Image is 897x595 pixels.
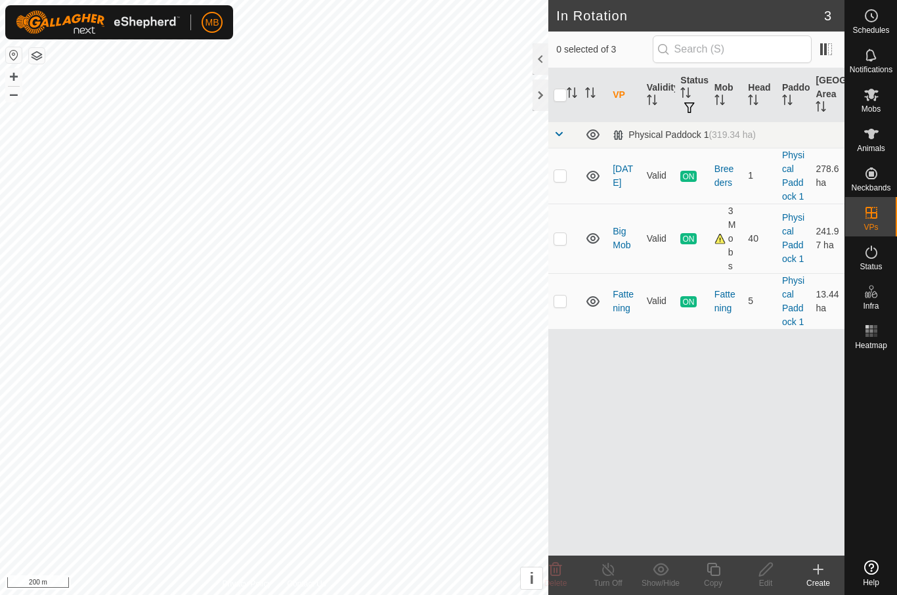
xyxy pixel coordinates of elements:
div: Fattening [714,288,738,315]
td: 13.44 ha [810,273,844,329]
input: Search (S) [653,35,812,63]
a: Fattening [613,289,634,313]
span: Notifications [850,66,892,74]
th: VP [607,68,642,122]
div: Physical Paddock 1 [613,129,756,141]
span: ON [680,233,696,244]
th: Mob [709,68,743,122]
span: ON [680,296,696,307]
span: ON [680,171,696,182]
span: 0 selected of 3 [556,43,652,56]
a: Big Mob [613,226,630,250]
span: MB [206,16,219,30]
p-sorticon: Activate to sort [585,89,596,100]
span: Schedules [852,26,889,34]
span: Heatmap [855,342,887,349]
span: Status [860,263,882,271]
th: Status [675,68,709,122]
p-sorticon: Activate to sort [748,97,758,107]
td: Valid [642,273,676,329]
td: Valid [642,204,676,273]
span: Mobs [862,105,881,113]
a: Physical Paddock 1 [782,212,804,264]
button: + [6,69,22,85]
span: Delete [544,579,567,588]
span: 3 [824,6,831,26]
div: Show/Hide [634,577,687,589]
button: i [521,567,542,589]
a: Physical Paddock 1 [782,275,804,327]
span: (319.34 ha) [709,129,756,140]
th: Paddock [777,68,811,122]
div: 3 Mobs [714,204,738,273]
p-sorticon: Activate to sort [816,103,826,114]
span: Help [863,579,879,586]
span: Infra [863,302,879,310]
th: [GEOGRAPHIC_DATA] Area [810,68,844,122]
span: VPs [864,223,878,231]
td: 5 [743,273,777,329]
th: Head [743,68,777,122]
button: Reset Map [6,47,22,63]
div: Edit [739,577,792,589]
div: Copy [687,577,739,589]
th: Validity [642,68,676,122]
img: Gallagher Logo [16,11,180,34]
div: Breeders [714,162,738,190]
h2: In Rotation [556,8,824,24]
td: 1 [743,148,777,204]
p-sorticon: Activate to sort [647,97,657,107]
a: [DATE] [613,164,633,188]
a: Contact Us [287,578,326,590]
td: 278.6 ha [810,148,844,204]
a: Physical Paddock 1 [782,150,804,202]
p-sorticon: Activate to sort [782,97,793,107]
td: 241.97 ha [810,204,844,273]
a: Help [845,555,897,592]
div: Turn Off [582,577,634,589]
span: Animals [857,144,885,152]
p-sorticon: Activate to sort [567,89,577,100]
p-sorticon: Activate to sort [714,97,725,107]
p-sorticon: Activate to sort [680,89,691,100]
td: 40 [743,204,777,273]
button: – [6,86,22,102]
a: Privacy Policy [223,578,272,590]
button: Map Layers [29,48,45,64]
td: Valid [642,148,676,204]
span: i [529,569,534,587]
div: Create [792,577,844,589]
span: Neckbands [851,184,890,192]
